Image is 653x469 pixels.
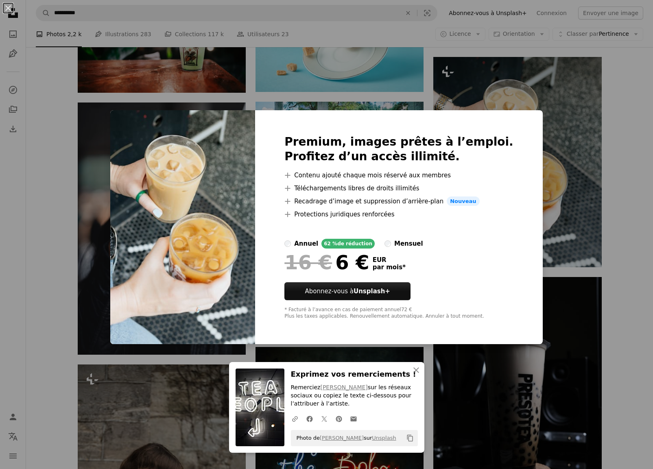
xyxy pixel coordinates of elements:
div: 6 € [284,252,369,273]
a: [PERSON_NAME] [320,435,364,441]
h3: Exprimez vos remerciements ! [291,369,418,380]
div: annuel [294,239,318,249]
a: Partagez-leFacebook [302,410,317,427]
span: EUR [373,256,406,264]
button: Copier dans le presse-papier [403,431,417,445]
input: annuel62 %de réduction [284,240,291,247]
a: Partagez-lePinterest [332,410,346,427]
div: 62 % de réduction [321,239,375,249]
span: Nouveau [447,196,479,206]
button: Abonnez-vous àUnsplash+ [284,282,411,300]
div: * Facturé à l’avance en cas de paiement annuel 72 € Plus les taxes applicables. Renouvellement au... [284,307,513,320]
li: Téléchargements libres de droits illimités [284,183,513,193]
a: Partager par mail [346,410,361,427]
input: mensuel [384,240,391,247]
div: mensuel [394,239,423,249]
a: [PERSON_NAME] [320,384,367,390]
p: Remerciez sur les réseaux sociaux ou copiez le texte ci-dessous pour l’attribuer à l’artiste. [291,384,418,408]
li: Contenu ajouté chaque mois réservé aux membres [284,170,513,180]
strong: Unsplash+ [354,288,390,295]
li: Recadrage d’image et suppression d’arrière-plan [284,196,513,206]
span: par mois * [373,264,406,271]
span: 16 € [284,252,332,273]
li: Protections juridiques renforcées [284,209,513,219]
h2: Premium, images prêtes à l’emploi. Profitez d’un accès illimité. [284,135,513,164]
a: Unsplash [372,435,396,441]
a: Partagez-leTwitter [317,410,332,427]
img: premium_photo-1663933534064-ecf9b786c91a [110,110,255,345]
span: Photo de sur [293,432,396,445]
